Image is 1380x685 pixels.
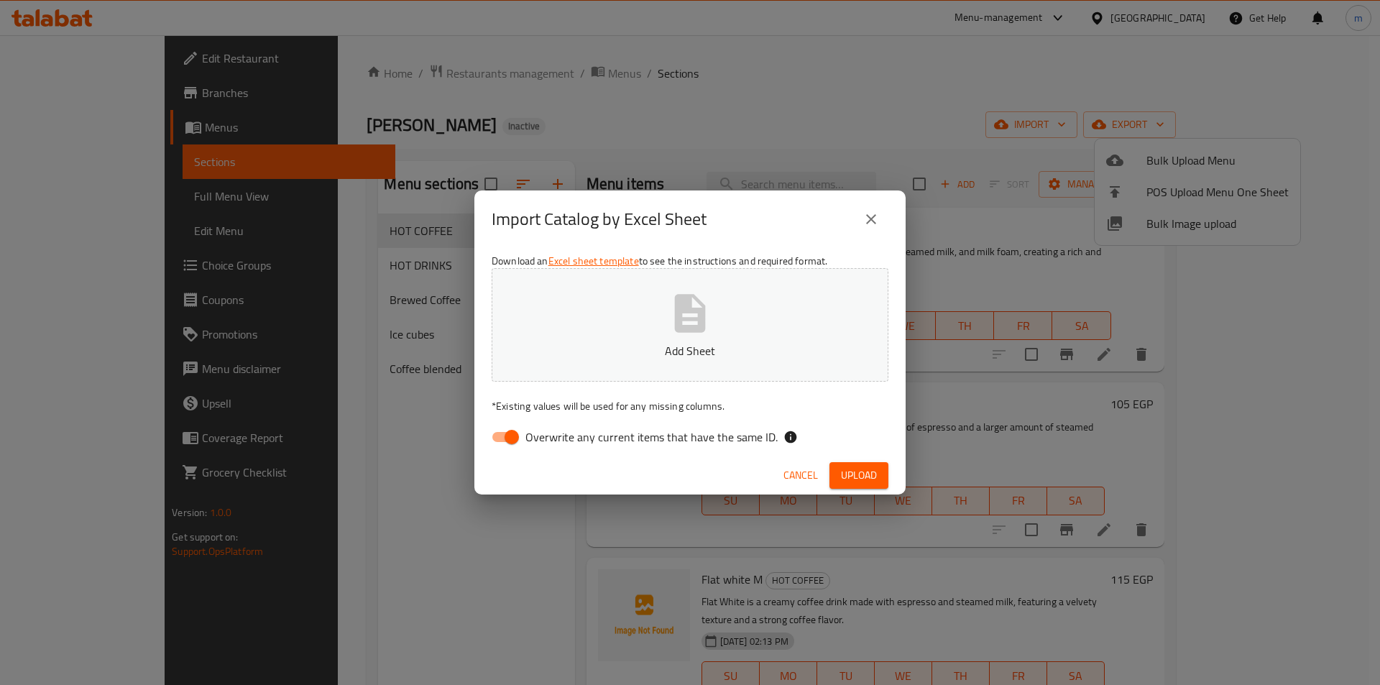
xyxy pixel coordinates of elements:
p: Existing values will be used for any missing columns. [492,399,888,413]
a: Excel sheet template [548,252,639,270]
p: Add Sheet [514,342,866,359]
h2: Import Catalog by Excel Sheet [492,208,707,231]
svg: If the overwrite option isn't selected, then the items that match an existing ID will be ignored ... [783,430,798,444]
button: close [854,202,888,236]
button: Add Sheet [492,268,888,382]
div: Download an to see the instructions and required format. [474,248,906,456]
span: Overwrite any current items that have the same ID. [525,428,778,446]
button: Upload [829,462,888,489]
button: Cancel [778,462,824,489]
span: Upload [841,466,877,484]
span: Cancel [783,466,818,484]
